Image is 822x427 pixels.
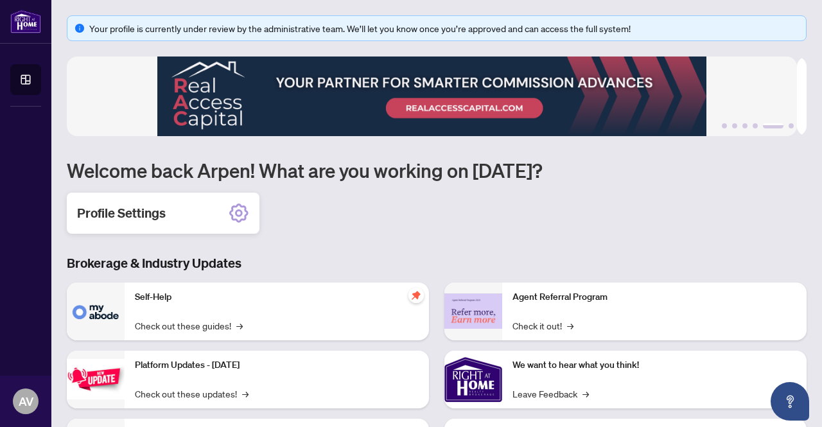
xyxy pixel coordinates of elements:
[67,359,125,399] img: Platform Updates - July 21, 2025
[67,283,125,340] img: Self-Help
[763,123,783,128] button: 5
[135,318,243,333] a: Check out these guides!→
[732,123,737,128] button: 2
[89,21,798,35] div: Your profile is currently under review by the administrative team. We’ll let you know once you’re...
[242,387,249,401] span: →
[567,318,573,333] span: →
[135,387,249,401] a: Check out these updates!→
[67,57,797,136] img: Slide 4
[77,204,166,222] h2: Profile Settings
[512,387,589,401] a: Leave Feedback→
[582,387,589,401] span: →
[512,358,796,372] p: We want to hear what you think!
[722,123,727,128] button: 1
[512,290,796,304] p: Agent Referral Program
[10,10,41,33] img: logo
[789,123,794,128] button: 6
[742,123,748,128] button: 3
[236,318,243,333] span: →
[67,254,807,272] h3: Brokerage & Industry Updates
[135,358,419,372] p: Platform Updates - [DATE]
[444,351,502,408] img: We want to hear what you think!
[19,392,33,410] span: AV
[444,293,502,329] img: Agent Referral Program
[75,24,84,33] span: info-circle
[408,288,424,303] span: pushpin
[753,123,758,128] button: 4
[135,290,419,304] p: Self-Help
[771,382,809,421] button: Open asap
[67,158,807,182] h1: Welcome back Arpen! What are you working on [DATE]?
[512,318,573,333] a: Check it out!→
